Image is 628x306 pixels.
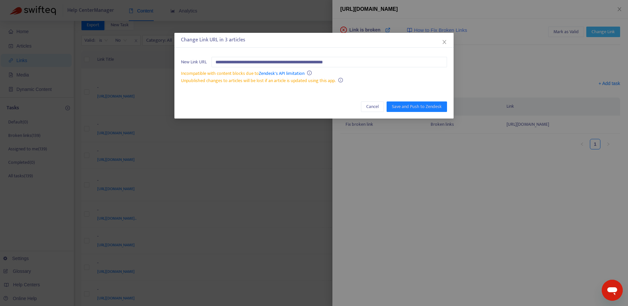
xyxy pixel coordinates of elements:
[441,38,448,46] button: Close
[361,101,384,112] button: Cancel
[181,58,207,66] span: New Link URL
[181,77,336,84] span: Unpublished changes to articles will be lost if an article is updated using this app.
[259,70,304,77] a: Zendesk's API limitation
[442,39,447,45] span: close
[366,103,379,110] span: Cancel
[602,280,623,301] iframe: Przycisk uruchamiania okna komunikatora, konwersacja w toku
[181,36,447,44] div: Change Link URL in 3 articles
[338,78,343,82] span: info-circle
[387,101,447,112] button: Save and Push to Zendesk
[307,71,312,75] span: info-circle
[181,70,304,77] span: Incompatible with content blocks due to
